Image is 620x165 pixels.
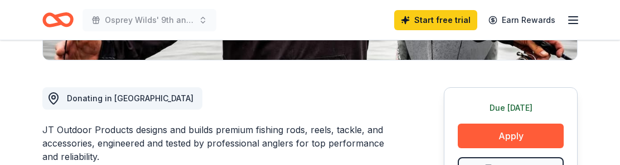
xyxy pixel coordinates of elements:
[42,123,390,163] div: JT Outdoor Products designs and builds premium fishing rods, reels, tackle, and accessories, engi...
[482,10,562,30] a: Earn Rewards
[458,101,564,115] div: Due [DATE]
[67,93,193,103] span: Donating in [GEOGRAPHIC_DATA]
[83,9,216,31] button: Osprey Wilds' 9th annual Bids for Kids fundraiser
[105,13,194,27] span: Osprey Wilds' 9th annual Bids for Kids fundraiser
[42,7,74,33] a: Home
[394,10,477,30] a: Start free trial
[458,124,564,148] button: Apply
